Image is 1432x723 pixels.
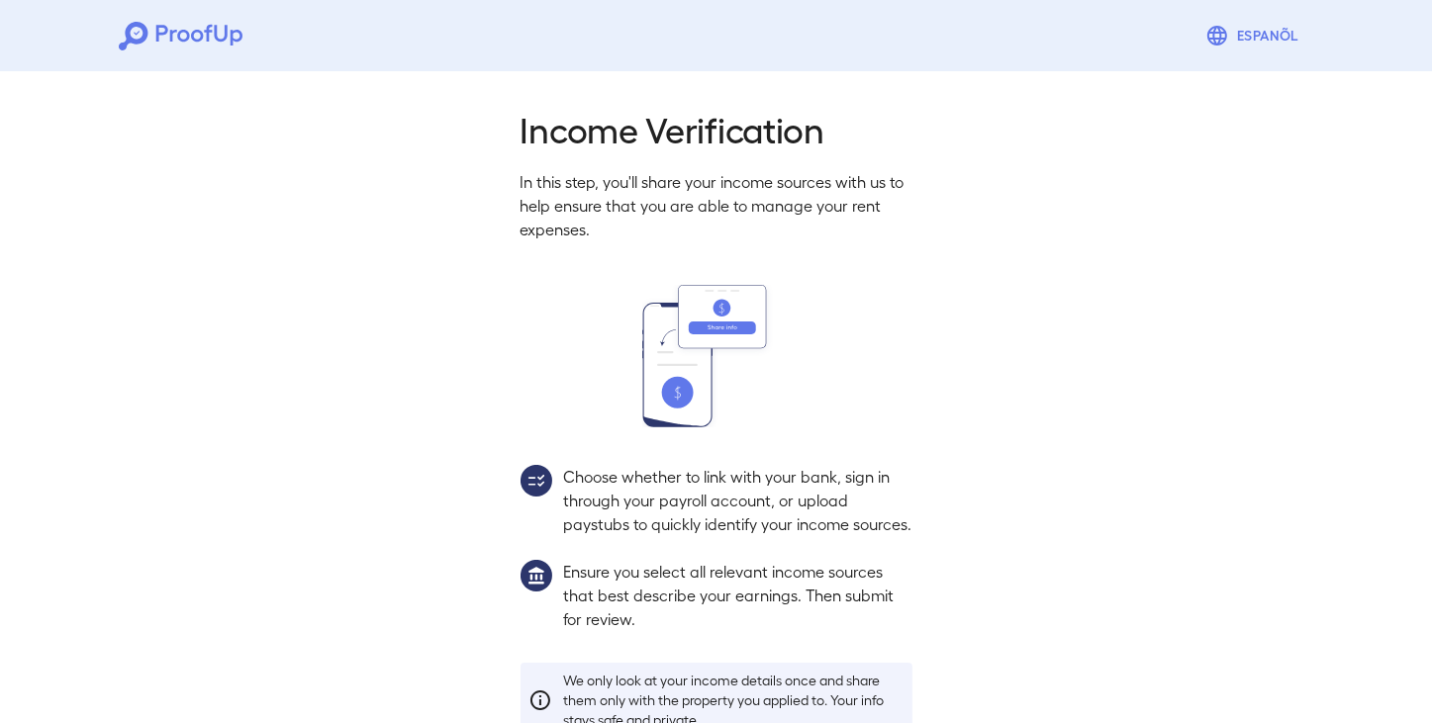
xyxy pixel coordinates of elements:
[564,465,912,536] p: Choose whether to link with your bank, sign in through your payroll account, or upload paystubs t...
[1197,16,1313,55] button: Espanõl
[521,107,912,150] h2: Income Verification
[564,560,912,631] p: Ensure you select all relevant income sources that best describe your earnings. Then submit for r...
[521,465,552,497] img: group2.svg
[521,170,912,241] p: In this step, you'll share your income sources with us to help ensure that you are able to manage...
[642,285,791,427] img: transfer_money.svg
[521,560,552,591] img: group1.svg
